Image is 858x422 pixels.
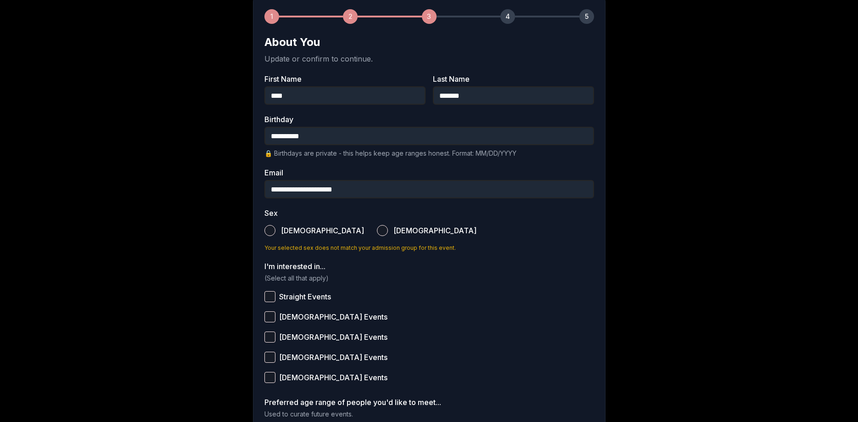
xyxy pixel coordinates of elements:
button: [DEMOGRAPHIC_DATA] Events [264,352,275,363]
h2: About You [264,35,594,50]
label: I'm interested in... [264,263,594,270]
label: Last Name [433,75,594,83]
span: Straight Events [279,293,331,300]
button: [DEMOGRAPHIC_DATA] Events [264,332,275,343]
label: Preferred age range of people you'd like to meet... [264,399,594,406]
label: Email [264,169,594,176]
p: Used to curate future events. [264,410,594,419]
label: Birthday [264,116,594,123]
p: 🔒 Birthdays are private - this helps keep age ranges honest. Format: MM/DD/YYYY [264,149,594,158]
button: Straight Events [264,291,275,302]
button: [DEMOGRAPHIC_DATA] [377,225,388,236]
span: [DEMOGRAPHIC_DATA] [393,227,477,234]
button: [DEMOGRAPHIC_DATA] Events [264,311,275,322]
span: [DEMOGRAPHIC_DATA] [281,227,364,234]
div: 2 [343,9,358,24]
span: [DEMOGRAPHIC_DATA] Events [279,313,387,321]
label: First Name [264,75,426,83]
div: 5 [579,9,594,24]
button: [DEMOGRAPHIC_DATA] Events [264,372,275,383]
span: [DEMOGRAPHIC_DATA] Events [279,333,387,341]
button: [DEMOGRAPHIC_DATA] [264,225,275,236]
span: [DEMOGRAPHIC_DATA] Events [279,354,387,361]
div: 4 [500,9,515,24]
p: Update or confirm to continue. [264,53,594,64]
div: 3 [422,9,437,24]
label: Sex [264,209,594,217]
div: 1 [264,9,279,24]
p: Your selected sex does not match your admission group for this event. [264,244,594,252]
p: (Select all that apply) [264,274,594,283]
span: [DEMOGRAPHIC_DATA] Events [279,374,387,381]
